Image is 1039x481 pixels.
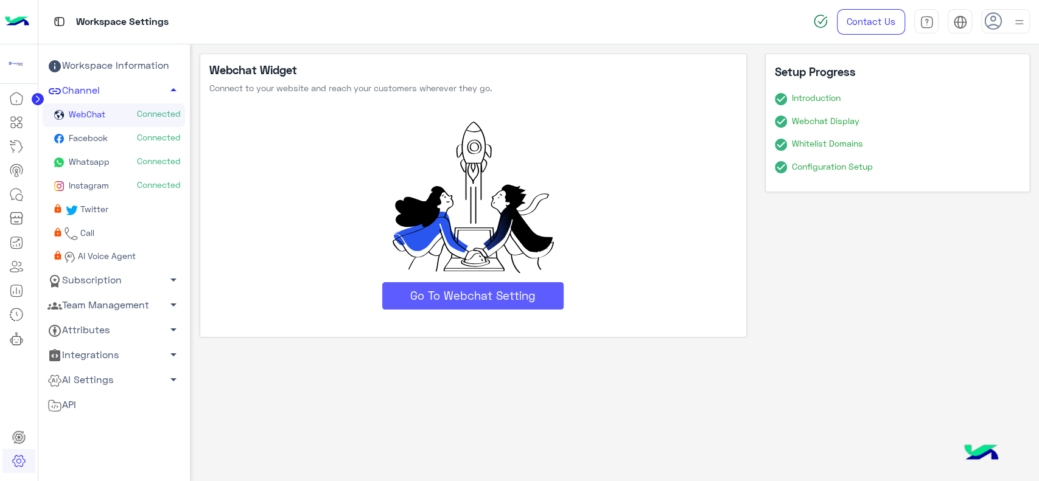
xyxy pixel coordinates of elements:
span: Call [79,227,95,238]
img: Logo [5,9,29,35]
span: Whitelist Domains [792,137,863,151]
span: AI Voice Agent [76,251,136,261]
a: InstagramConnected [43,175,185,198]
h5: Webchat Widget [209,63,738,77]
span: arrow_drop_down [166,372,181,387]
img: 171468393613305 [5,53,27,75]
span: arrow_drop_up [166,83,181,97]
span: arrow_drop_down [166,297,181,312]
a: Call [43,222,185,246]
span: Connected [137,131,181,144]
a: Integrations [43,343,185,368]
span: Facebook [66,133,108,143]
img: hulul-logo.png [960,432,1002,475]
span: Instagram [66,180,109,190]
span: Webchat Display [792,114,859,128]
a: tab [914,9,939,35]
a: API [43,393,185,418]
span: Connected [137,179,181,191]
img: tab [953,15,967,29]
a: FacebookConnected [43,127,185,151]
p: Connect to your website and reach your customers wherever they go. [209,81,738,94]
a: Workspace Information [43,54,185,78]
span: Connected [137,155,181,167]
a: Twitter [43,198,185,222]
img: profile [1012,15,1027,30]
button: Go To Webchat Setting [382,282,564,310]
a: WebChatConnected [43,103,185,127]
span: WebChat [66,109,105,119]
span: Twitter [79,204,109,214]
img: spinner [813,14,828,29]
span: Whatsapp [66,156,110,167]
span: Introduction [792,91,841,105]
a: Team Management [43,292,185,317]
a: Channel [43,78,185,103]
span: arrow_drop_down [166,272,181,287]
a: AI Settings [43,368,185,393]
span: Connected [137,108,181,120]
img: tab [52,14,67,29]
span: arrow_drop_down [166,347,181,362]
img: tab [920,15,934,29]
a: Attributes [43,317,185,342]
a: AI Voice Agent [43,246,185,268]
span: Configuration Setup [792,160,873,174]
a: WhatsappConnected [43,151,185,175]
span: API [47,397,76,413]
a: Subscription [43,268,185,292]
a: Contact Us [837,9,905,35]
h6: Setup Progress [775,63,1020,80]
span: arrow_drop_down [166,322,181,337]
p: Workspace Settings [76,14,169,30]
